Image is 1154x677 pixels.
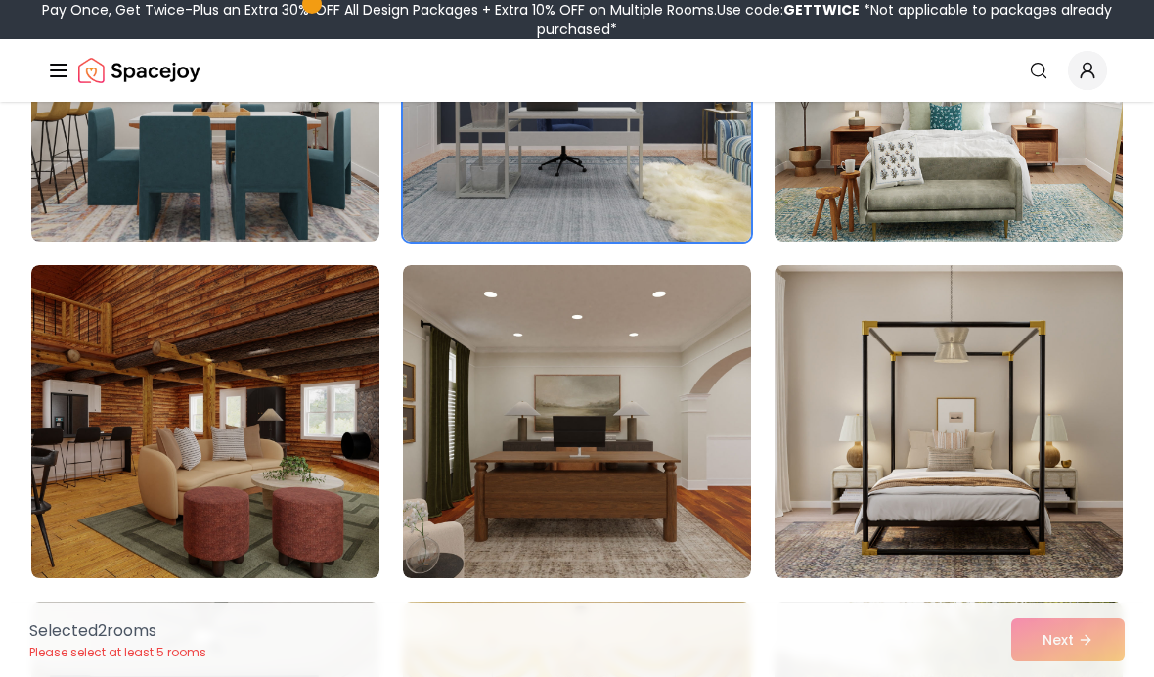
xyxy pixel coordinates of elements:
[29,645,206,660] p: Please select at least 5 rooms
[47,39,1107,102] nav: Global
[31,265,379,578] img: Room room-13
[29,619,206,643] p: Selected 2 room s
[403,265,751,578] img: Room room-14
[78,51,200,90] img: Spacejoy Logo
[775,265,1123,578] img: Room room-15
[78,51,200,90] a: Spacejoy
